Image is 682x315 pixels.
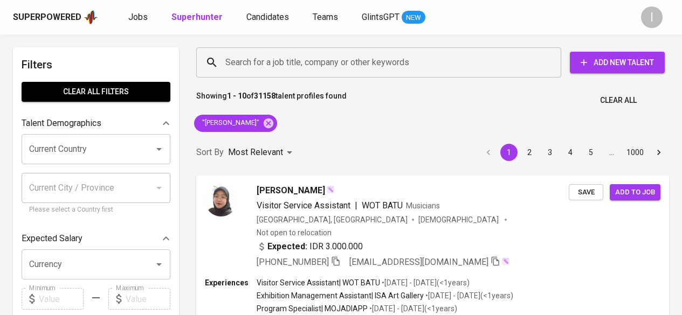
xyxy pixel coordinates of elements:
[641,6,663,28] div: I
[541,144,559,161] button: Go to page 3
[368,303,457,314] p: • [DATE] - [DATE] ( <1 years )
[205,277,257,288] p: Experiences
[650,144,667,161] button: Go to next page
[22,82,170,102] button: Clear All filters
[562,144,579,161] button: Go to page 4
[13,11,81,24] div: Superpowered
[196,90,347,110] p: Showing of talent profiles found
[128,12,148,22] span: Jobs
[205,184,237,216] img: 25db9b208a1513d2113ecc594296c2d9.jpg
[257,303,368,314] p: Program Specialist | MOJADIAPP
[30,85,162,99] span: Clear All filters
[582,144,600,161] button: Go to page 5
[623,144,647,161] button: Go to page 1000
[603,147,620,158] div: …
[254,92,275,100] b: 31158
[257,277,380,288] p: Visitor Service Assistant | WOT BATU
[257,214,408,225] div: [GEOGRAPHIC_DATA], [GEOGRAPHIC_DATA]
[22,232,82,245] p: Expected Salary
[257,290,424,301] p: Exhibition Management Assistant | ISA Art Gallery
[29,205,163,215] p: Please select a Country first
[610,184,660,201] button: Add to job
[406,201,440,210] span: Musicians
[22,56,170,73] h6: Filters
[501,257,510,265] img: magic_wand.svg
[362,12,399,22] span: GlintsGPT
[574,186,598,199] span: Save
[22,113,170,134] div: Talent Demographics
[362,200,403,211] span: WOT BATU
[418,214,500,225] span: [DEMOGRAPHIC_DATA]
[500,144,518,161] button: page 1
[84,9,98,25] img: app logo
[151,257,167,272] button: Open
[194,115,277,132] div: "[PERSON_NAME]"
[570,52,665,73] button: Add New Talent
[257,240,363,253] div: IDR 3.000.000
[355,199,357,212] span: |
[39,288,84,310] input: Value
[267,240,307,253] b: Expected:
[578,56,656,69] span: Add New Talent
[196,146,224,159] p: Sort By
[13,9,98,25] a: Superpoweredapp logo
[257,184,325,197] span: [PERSON_NAME]
[600,94,637,107] span: Clear All
[228,146,283,159] p: Most Relevant
[615,186,655,199] span: Add to job
[246,12,289,22] span: Candidates
[246,11,291,24] a: Candidates
[424,290,513,301] p: • [DATE] - [DATE] ( <1 years )
[126,288,170,310] input: Value
[22,228,170,249] div: Expected Salary
[380,277,470,288] p: • [DATE] - [DATE] ( <1 years )
[128,11,150,24] a: Jobs
[257,257,329,267] span: [PHONE_NUMBER]
[569,184,603,201] button: Save
[313,12,338,22] span: Teams
[349,257,488,267] span: [EMAIL_ADDRESS][DOMAIN_NAME]
[362,11,425,24] a: GlintsGPT NEW
[257,227,332,238] p: Not open to relocation
[257,200,350,211] span: Visitor Service Assistant
[313,11,340,24] a: Teams
[151,142,167,157] button: Open
[171,12,223,22] b: Superhunter
[521,144,538,161] button: Go to page 2
[478,144,669,161] nav: pagination navigation
[22,117,101,130] p: Talent Demographics
[326,185,335,194] img: magic_wand.svg
[227,92,246,100] b: 1 - 10
[596,90,641,110] button: Clear All
[194,118,266,128] span: "[PERSON_NAME]"
[228,143,296,163] div: Most Relevant
[171,11,225,24] a: Superhunter
[402,12,425,23] span: NEW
